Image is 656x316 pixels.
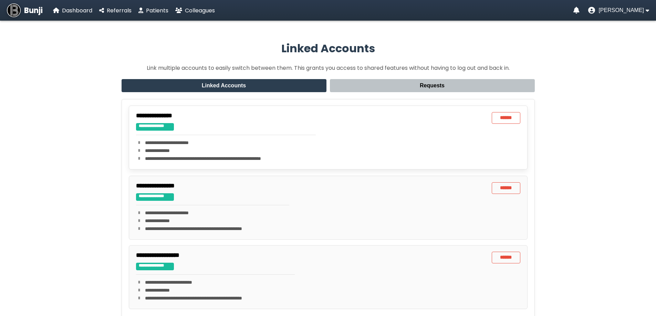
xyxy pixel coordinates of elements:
[107,7,132,14] span: Referrals
[99,6,132,15] a: Referrals
[573,7,580,14] a: Notifications
[138,6,168,15] a: Patients
[62,7,92,14] span: Dashboard
[122,79,326,92] button: Linked Accounts
[588,7,649,14] button: User menu
[122,64,535,72] p: Link multiple accounts to easily switch between them. This grants you access to shared features w...
[7,3,21,17] img: Bunji Dental Referral Management
[53,6,92,15] a: Dashboard
[175,6,215,15] a: Colleagues
[122,40,535,57] h2: Linked Accounts
[7,3,43,17] a: Bunji
[185,7,215,14] span: Colleagues
[598,7,644,13] span: [PERSON_NAME]
[24,5,43,16] span: Bunji
[146,7,168,14] span: Patients
[330,79,535,92] button: Requests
